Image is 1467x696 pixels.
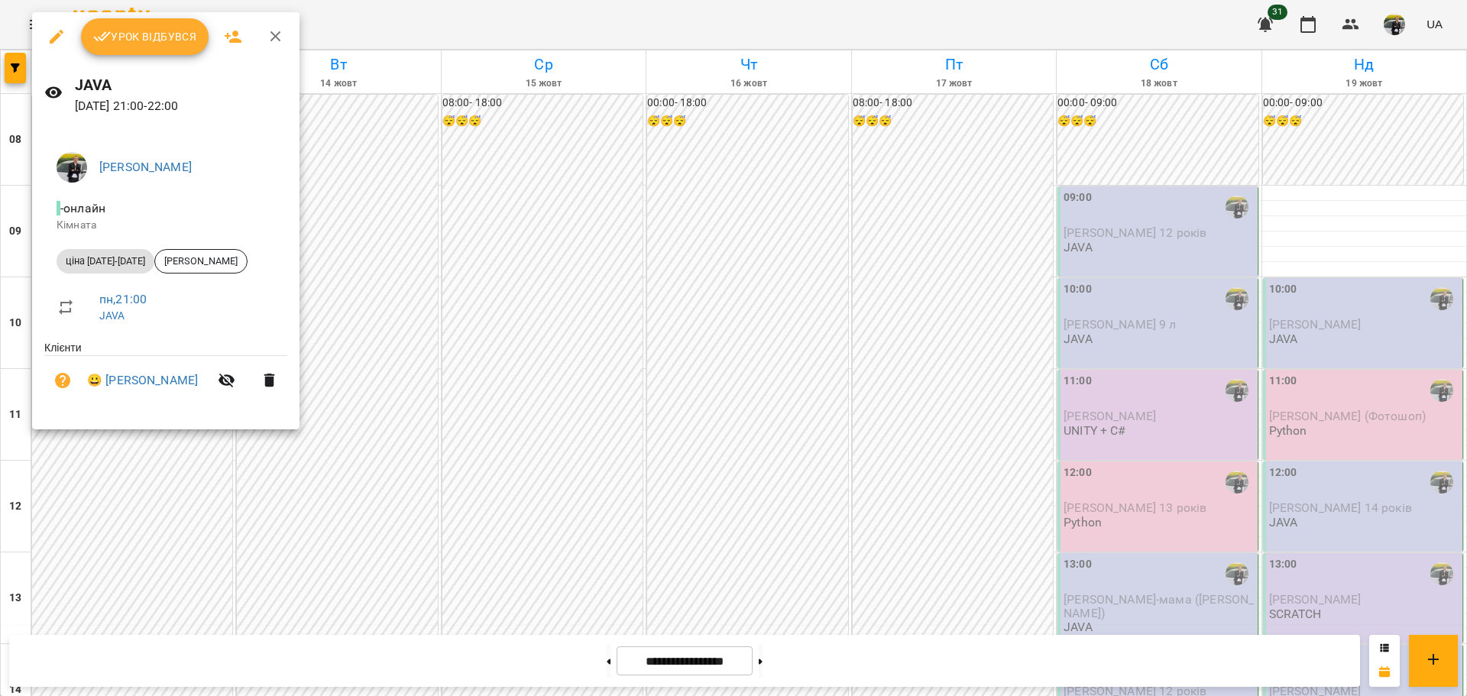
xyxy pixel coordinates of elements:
[99,292,147,306] a: пн , 21:00
[44,362,81,399] button: Візит ще не сплачено. Додати оплату?
[75,73,288,97] h6: JAVA
[44,340,287,411] ul: Клієнти
[99,309,125,322] a: JAVA
[57,254,154,268] span: ціна [DATE]-[DATE]
[155,254,247,268] span: [PERSON_NAME]
[154,249,248,274] div: [PERSON_NAME]
[57,218,275,233] p: Кімната
[81,18,209,55] button: Урок відбувся
[57,201,108,215] span: - онлайн
[99,160,192,174] a: [PERSON_NAME]
[57,152,87,183] img: a92d573242819302f0c564e2a9a4b79e.jpg
[93,28,197,46] span: Урок відбувся
[75,97,288,115] p: [DATE] 21:00 - 22:00
[87,371,198,390] a: 😀 [PERSON_NAME]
